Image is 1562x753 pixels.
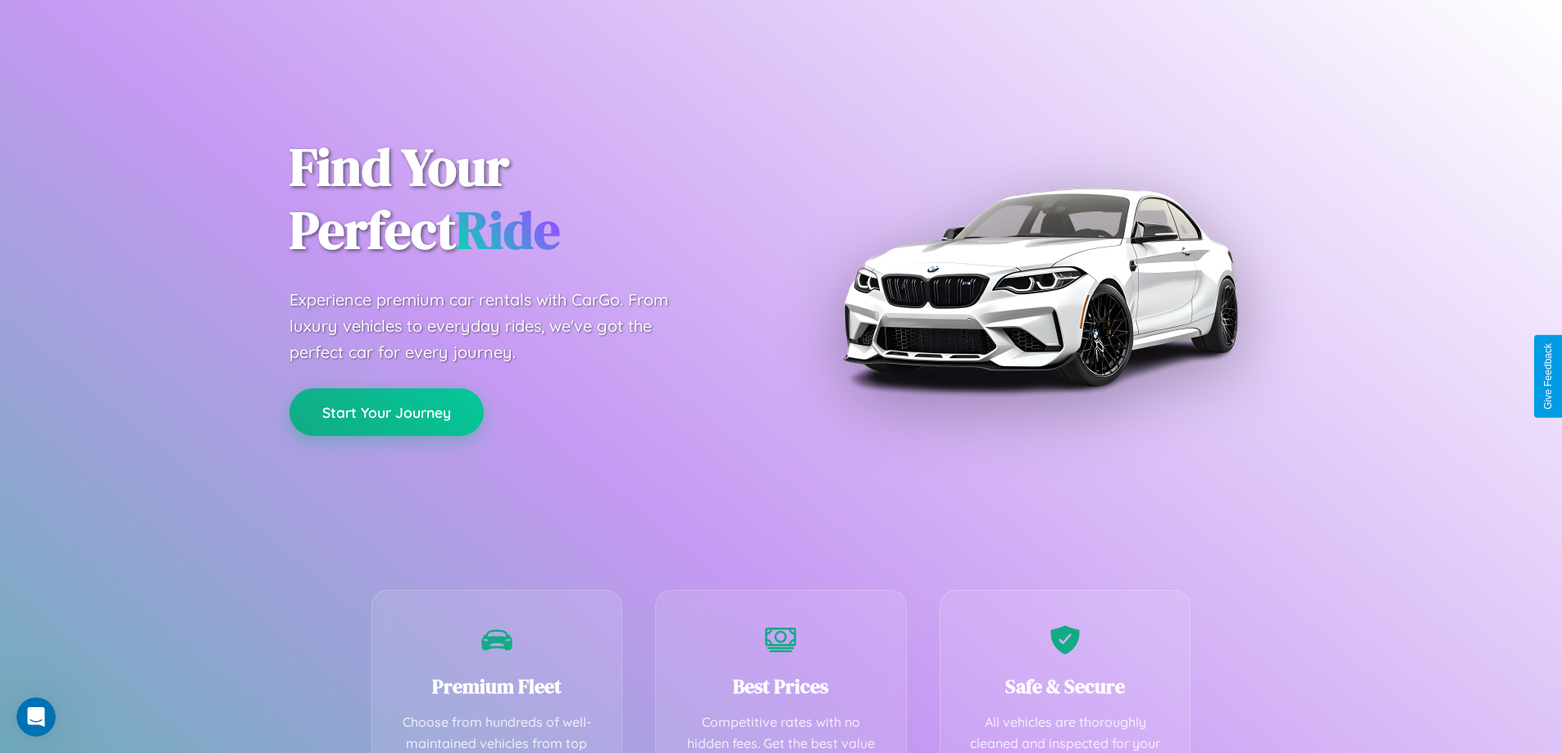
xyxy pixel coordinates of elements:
div: Give Feedback [1542,343,1554,410]
h3: Safe & Secure [965,673,1166,700]
img: Premium BMW car rental vehicle [835,82,1245,492]
span: Ride [456,194,560,265]
iframe: Intercom live chat [16,697,56,737]
button: Start Your Journey [289,388,484,436]
h1: Find Your Perfect [289,136,757,262]
h3: Best Prices [681,673,881,700]
p: Experience premium car rentals with CarGo. From luxury vehicles to everyday rides, we've got the ... [289,287,699,365]
h3: Premium Fleet [397,673,598,700]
